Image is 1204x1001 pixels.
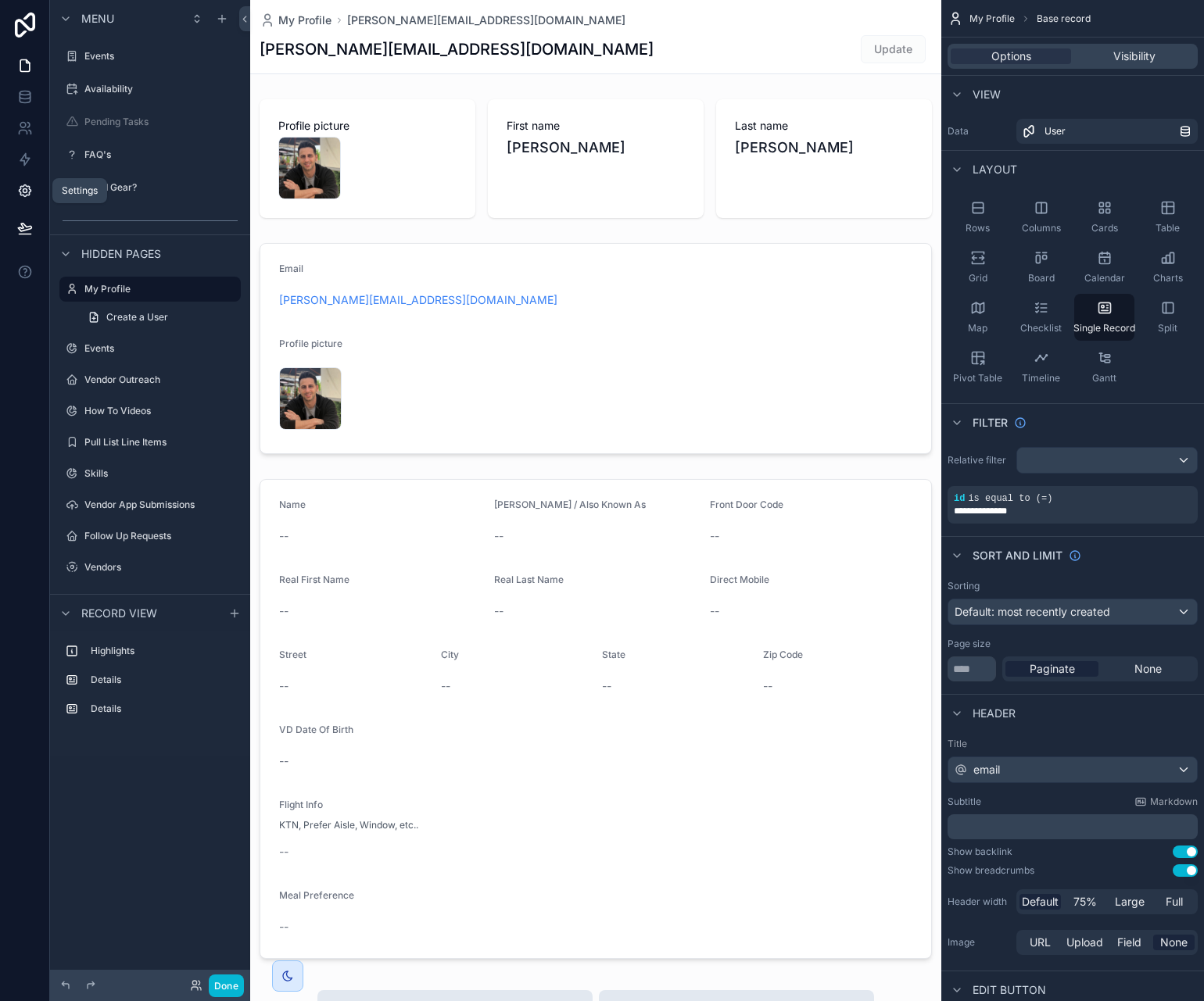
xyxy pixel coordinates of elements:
a: Markdown [1134,795,1198,808]
div: Show backlink [948,845,1012,858]
button: Single Record [1074,294,1134,341]
span: Create a User [106,311,168,324]
span: Table [1156,222,1180,234]
button: Columns [1011,194,1071,241]
span: Default: most recently created [955,605,1110,618]
span: Charts [1153,272,1183,284]
label: Sorting [948,580,980,592]
span: Board [1028,272,1055,284]
span: User [1045,125,1066,138]
a: Vendors [59,555,241,580]
span: My Profile [969,13,1015,25]
span: Filter [973,415,1008,431]
label: Data [948,125,1010,138]
label: My Profile [84,283,231,295]
label: Details [91,674,235,686]
a: Events [59,336,241,361]
span: Menu [81,11,114,27]
label: Availability [84,83,238,95]
label: Subtitle [948,795,981,808]
button: Table [1138,194,1198,241]
span: Field [1117,935,1141,950]
a: Vendor App Submissions [59,492,241,517]
label: Relative filter [948,454,1010,467]
label: Header width [948,896,1010,908]
span: Upload [1066,935,1103,950]
span: View [973,87,1001,102]
span: Paginate [1030,661,1075,677]
label: Vendors [84,561,238,574]
label: Vendor App Submissions [84,499,238,511]
span: Calendar [1084,272,1125,284]
button: Map [948,294,1008,341]
div: scrollable content [50,631,250,737]
label: How To Videos [84,405,238,417]
label: Title [948,738,1198,750]
button: Split [1138,294,1198,341]
button: Cards [1074,194,1134,241]
a: Create a User [78,305,241,330]
span: Rows [966,222,990,234]
a: Pending Tasks [59,109,241,134]
span: Large [1115,894,1145,910]
a: Need Gear? [59,175,241,200]
a: Events [59,44,241,69]
span: 75% [1073,894,1097,910]
span: Pivot Table [953,372,1002,384]
button: email [948,756,1198,783]
div: Settings [62,184,98,197]
a: My Profile [260,13,331,28]
label: Pending Tasks [84,116,238,128]
button: Done [209,974,244,997]
label: Page size [948,638,991,650]
span: None [1160,935,1188,950]
span: id [954,493,965,504]
span: Timeline [1022,372,1060,384]
label: Vendor Outreach [84,374,238,386]
label: Pull List Line Items [84,436,238,449]
button: Grid [948,244,1008,291]
span: Sort And Limit [973,548,1062,563]
span: Map [968,322,987,334]
label: FAQ's [84,148,238,161]
label: Events [84,50,238,63]
span: Single Record [1073,322,1135,334]
span: Cards [1091,222,1118,234]
a: Availability [59,77,241,102]
span: Visibility [1113,48,1156,64]
div: Show breadcrumbs [948,864,1034,877]
span: URL [1030,935,1051,950]
button: Gantt [1074,344,1134,391]
span: Columns [1022,222,1061,234]
a: How To Videos [59,399,241,424]
span: Default [1022,894,1059,910]
label: Need Gear? [84,181,238,194]
a: User [1016,119,1198,144]
span: Grid [969,272,987,284]
a: Pull List Line Items [59,430,241,455]
label: Events [84,342,238,355]
a: Follow Up Requests [59,524,241,549]
button: Timeline [1011,344,1071,391]
button: Pivot Table [948,344,1008,391]
span: Base record [1037,13,1091,25]
button: Calendar [1074,244,1134,291]
a: [PERSON_NAME][EMAIL_ADDRESS][DOMAIN_NAME] [347,13,625,28]
a: Skills [59,461,241,486]
label: Image [948,936,1010,949]
label: Skills [84,467,238,480]
span: My Profile [278,13,331,28]
h1: [PERSON_NAME][EMAIL_ADDRESS][DOMAIN_NAME] [260,38,654,60]
span: Gantt [1092,372,1116,384]
button: Rows [948,194,1008,241]
button: Checklist [1011,294,1071,341]
span: Checklist [1020,322,1062,334]
span: None [1134,661,1162,677]
span: email [973,762,1000,778]
span: Options [991,48,1031,64]
a: FAQ's [59,142,241,167]
label: Details [91,702,235,715]
span: is equal to (=) [968,493,1052,504]
label: Follow Up Requests [84,530,238,542]
button: Board [1011,244,1071,291]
